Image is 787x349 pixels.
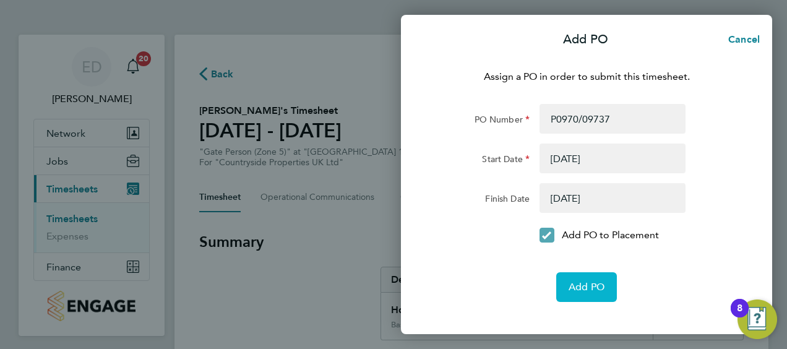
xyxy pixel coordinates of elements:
[556,272,617,302] button: Add PO
[738,299,777,339] button: Open Resource Center, 8 new notifications
[725,33,760,45] span: Cancel
[475,114,530,129] label: PO Number
[569,281,604,293] span: Add PO
[563,31,608,48] p: Add PO
[540,104,686,134] input: Enter PO Number
[562,228,659,243] p: Add PO to Placement
[436,69,738,84] p: Assign a PO in order to submit this timesheet.
[482,153,530,168] label: Start Date
[708,27,772,52] button: Cancel
[737,308,742,324] div: 8
[485,193,530,208] label: Finish Date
